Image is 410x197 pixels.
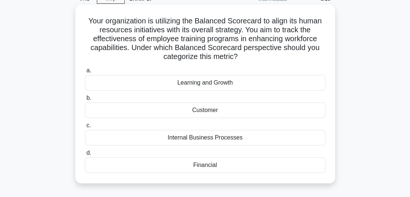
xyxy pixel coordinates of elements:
[86,95,91,101] span: b.
[85,157,325,173] div: Financial
[85,102,325,118] div: Customer
[84,16,326,62] h5: Your organization is utilizing the Balanced Scorecard to align its human resources initiatives wi...
[86,122,91,128] span: c.
[85,75,325,91] div: Learning and Growth
[85,130,325,145] div: Internal Business Processes
[86,150,91,156] span: d.
[86,67,91,73] span: a.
